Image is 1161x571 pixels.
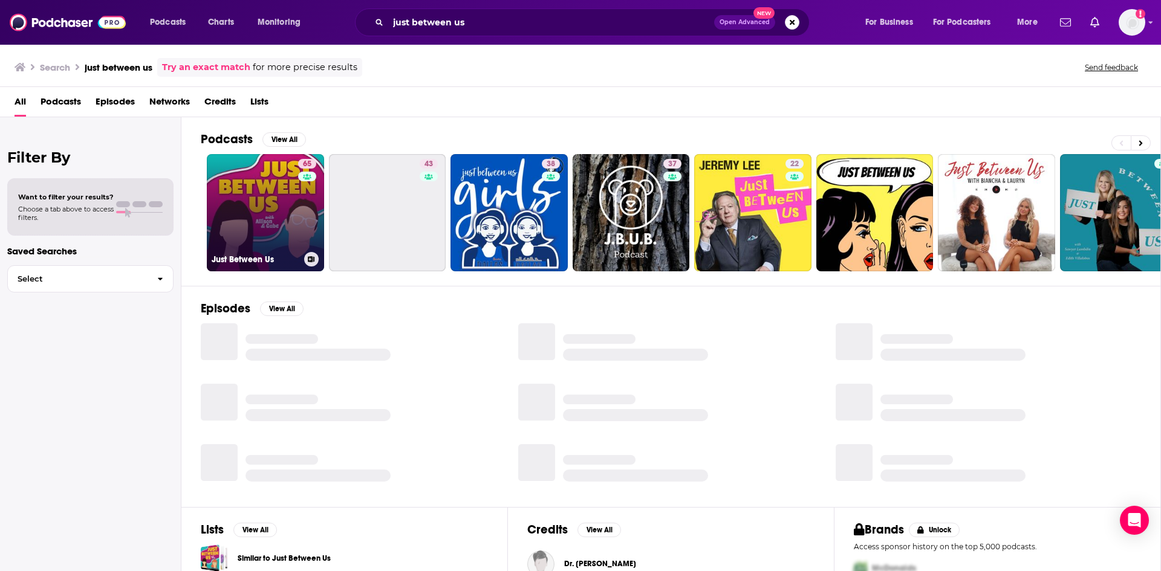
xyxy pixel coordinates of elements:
[15,92,26,117] a: All
[388,13,714,32] input: Search podcasts, credits, & more...
[150,14,186,31] span: Podcasts
[1119,9,1145,36] button: Show profile menu
[424,158,433,170] span: 43
[753,7,775,19] span: New
[258,14,301,31] span: Monitoring
[1081,62,1142,73] button: Send feedback
[249,13,316,32] button: open menu
[547,158,555,170] span: 38
[1119,9,1145,36] span: Logged in as megcassidy
[201,301,304,316] a: EpisodesView All
[18,205,114,222] span: Choose a tab above to access filters.
[1119,9,1145,36] img: User Profile
[7,149,174,166] h2: Filter By
[96,92,135,117] a: Episodes
[720,19,770,25] span: Open Advanced
[1009,13,1053,32] button: open menu
[865,14,913,31] span: For Business
[201,522,277,537] a: ListsView All
[714,15,775,30] button: Open AdvancedNew
[212,254,299,265] h3: Just Between Us
[201,132,306,147] a: PodcastsView All
[542,159,560,169] a: 38
[854,522,904,537] h2: Brands
[207,154,324,271] a: 65Just Between Us
[204,92,236,117] a: Credits
[1055,12,1076,33] a: Show notifications dropdown
[41,92,81,117] a: Podcasts
[201,132,253,147] h2: Podcasts
[1085,12,1104,33] a: Show notifications dropdown
[694,154,811,271] a: 22
[1136,9,1145,19] svg: Add a profile image
[250,92,268,117] a: Lists
[7,265,174,292] button: Select
[238,552,331,565] a: Similar to Just Between Us
[854,542,1141,551] p: Access sponsor history on the top 5,000 podcasts.
[925,13,1009,32] button: open menu
[450,154,568,271] a: 38
[18,193,114,201] span: Want to filter your results?
[200,13,241,32] a: Charts
[933,14,991,31] span: For Podcasters
[253,60,357,74] span: for more precise results
[262,132,306,147] button: View All
[1017,14,1038,31] span: More
[162,60,250,74] a: Try an exact match
[201,301,250,316] h2: Episodes
[201,522,224,537] h2: Lists
[420,159,438,169] a: 43
[303,158,311,170] span: 65
[10,11,126,34] img: Podchaser - Follow, Share and Rate Podcasts
[208,14,234,31] span: Charts
[260,302,304,316] button: View All
[527,522,621,537] a: CreditsView All
[564,559,636,569] a: Dr. Justin Gage
[329,154,446,271] a: 43
[233,523,277,537] button: View All
[8,275,148,283] span: Select
[663,159,681,169] a: 37
[149,92,190,117] a: Networks
[564,559,636,569] span: Dr. [PERSON_NAME]
[857,13,928,32] button: open menu
[298,159,316,169] a: 65
[527,522,568,537] h2: Credits
[141,13,201,32] button: open menu
[573,154,690,271] a: 37
[577,523,621,537] button: View All
[85,62,152,73] h3: just between us
[668,158,677,170] span: 37
[7,245,174,257] p: Saved Searches
[785,159,804,169] a: 22
[1120,506,1149,535] div: Open Intercom Messenger
[40,62,70,73] h3: Search
[366,8,821,36] div: Search podcasts, credits, & more...
[790,158,799,170] span: 22
[909,523,960,537] button: Unlock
